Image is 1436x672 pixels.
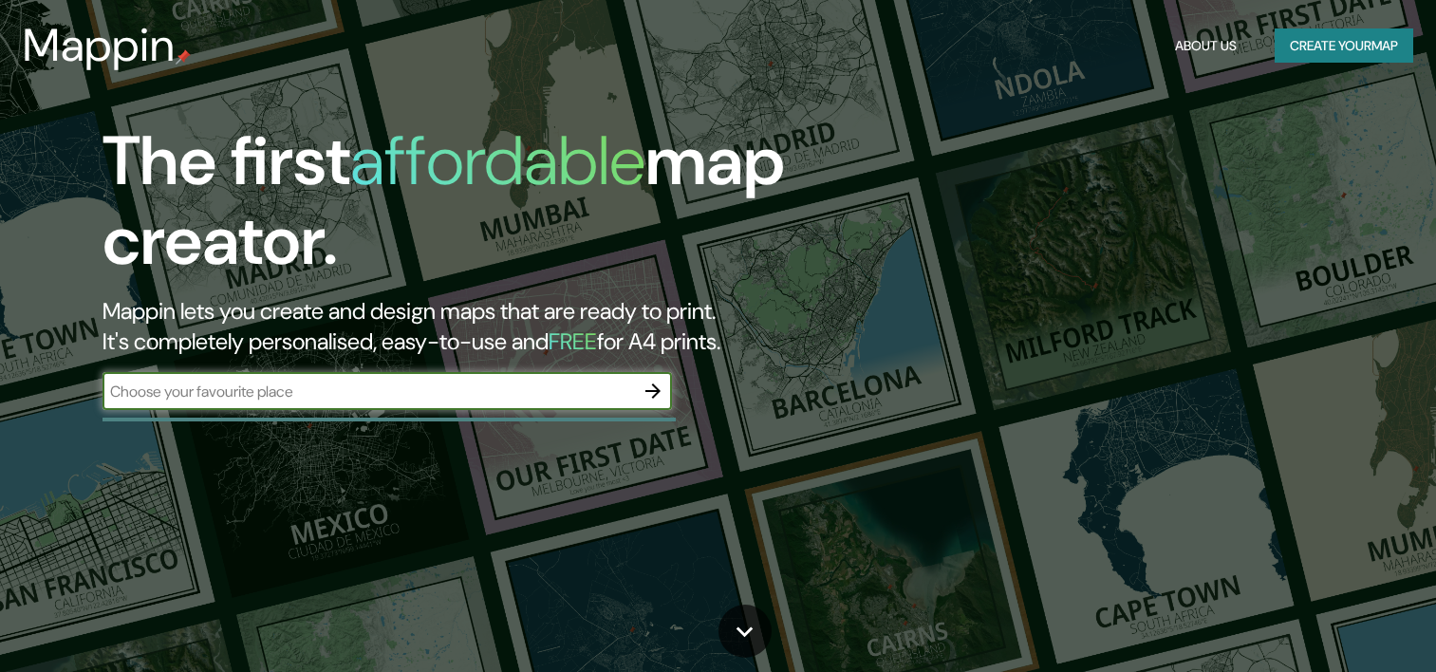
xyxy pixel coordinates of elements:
button: Create yourmap [1275,28,1413,64]
h2: Mappin lets you create and design maps that are ready to print. It's completely personalised, eas... [103,296,821,357]
input: Choose your favourite place [103,381,634,402]
img: mappin-pin [176,49,191,65]
h1: The first map creator. [103,121,821,296]
h5: FREE [549,327,597,356]
h1: affordable [350,117,645,205]
h3: Mappin [23,19,176,72]
button: About Us [1167,28,1244,64]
